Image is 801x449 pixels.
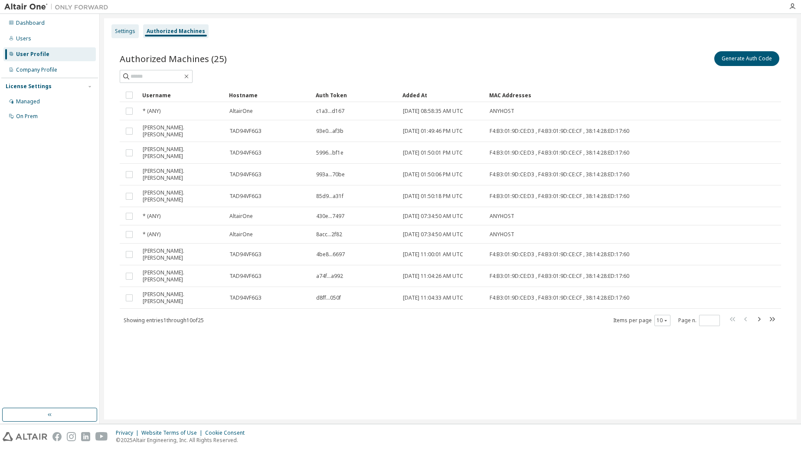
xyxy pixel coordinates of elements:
span: TAD94VF6G3 [229,171,262,178]
span: [PERSON_NAME].[PERSON_NAME] [143,291,222,305]
span: TAD94VF6G3 [229,273,262,280]
span: TAD94VF6G3 [229,128,262,135]
div: On Prem [16,113,38,120]
div: Added At [402,88,482,102]
span: ANYHOST [490,108,514,115]
span: * (ANY) [143,108,160,115]
span: * (ANY) [143,213,160,220]
span: F4:B3:01:9D:CE:D3 , F4:B3:01:9D:CE:CF , 38:14:28:ED:17:60 [490,273,629,280]
div: Username [142,88,222,102]
div: Settings [115,28,135,35]
span: [DATE] 01:50:06 PM UTC [403,171,463,178]
span: Showing entries 1 through 10 of 25 [124,317,204,324]
span: Page n. [678,315,720,326]
div: Website Terms of Use [141,429,205,436]
span: F4:B3:01:9D:CE:D3 , F4:B3:01:9D:CE:CF , 38:14:28:ED:17:60 [490,251,629,258]
span: F4:B3:01:9D:CE:D3 , F4:B3:01:9D:CE:CF , 38:14:28:ED:17:60 [490,149,629,156]
span: [DATE] 11:04:26 AM UTC [403,273,463,280]
span: AltairOne [229,231,253,238]
span: [DATE] 01:49:46 PM UTC [403,128,463,135]
span: [DATE] 08:58:35 AM UTC [403,108,463,115]
span: [PERSON_NAME].[PERSON_NAME] [143,248,222,261]
span: TAD94VF6G3 [229,193,262,200]
span: d8ff...050f [316,294,341,301]
span: [DATE] 01:50:18 PM UTC [403,193,463,200]
span: [DATE] 07:34:50 AM UTC [403,231,463,238]
span: TAD94VF6G3 [229,251,262,258]
div: Auth Token [316,88,396,102]
span: [PERSON_NAME].[PERSON_NAME] [143,168,222,182]
span: a74f...a992 [316,273,343,280]
div: MAC Addresses [489,88,690,102]
span: c1a3...d167 [316,108,344,115]
span: [DATE] 11:04:33 AM UTC [403,294,463,301]
span: [PERSON_NAME].[PERSON_NAME] [143,269,222,283]
span: [PERSON_NAME].[PERSON_NAME] [143,146,222,160]
div: Dashboard [16,20,45,26]
span: F4:B3:01:9D:CE:D3 , F4:B3:01:9D:CE:CF , 38:14:28:ED:17:60 [490,294,629,301]
span: F4:B3:01:9D:CE:D3 , F4:B3:01:9D:CE:CF , 38:14:28:ED:17:60 [490,128,629,135]
span: 993a...70be [316,171,345,178]
div: Cookie Consent [205,429,250,436]
span: [DATE] 11:00:01 AM UTC [403,251,463,258]
span: F4:B3:01:9D:CE:D3 , F4:B3:01:9D:CE:CF , 38:14:28:ED:17:60 [490,171,629,178]
span: [DATE] 07:34:50 AM UTC [403,213,463,220]
span: [PERSON_NAME].[PERSON_NAME] [143,189,222,203]
span: Items per page [613,315,670,326]
span: 5996...bf1e [316,149,343,156]
span: Authorized Machines (25) [120,53,227,65]
img: facebook.svg [52,432,62,441]
p: © 2025 Altair Engineering, Inc. All Rights Reserved. [116,436,250,444]
button: Generate Auth Code [714,51,779,66]
button: 10 [657,317,668,324]
span: * (ANY) [143,231,160,238]
img: instagram.svg [67,432,76,441]
div: Privacy [116,429,141,436]
span: TAD94VF6G3 [229,294,262,301]
div: Hostname [229,88,309,102]
div: Authorized Machines [147,28,205,35]
span: 430e...7497 [316,213,344,220]
div: Users [16,35,31,42]
img: Altair One [4,3,113,11]
span: 93e0...af3b [316,128,343,135]
span: TAD94VF6G3 [229,149,262,156]
span: ANYHOST [490,213,514,220]
div: User Profile [16,51,49,58]
span: [PERSON_NAME].[PERSON_NAME] [143,124,222,138]
img: youtube.svg [95,432,108,441]
div: Managed [16,98,40,105]
span: [DATE] 01:50:01 PM UTC [403,149,463,156]
span: F4:B3:01:9D:CE:D3 , F4:B3:01:9D:CE:CF , 38:14:28:ED:17:60 [490,193,629,200]
span: 8acc...2f82 [316,231,342,238]
div: Company Profile [16,66,57,73]
span: ANYHOST [490,231,514,238]
img: linkedin.svg [81,432,90,441]
div: License Settings [6,83,52,90]
img: altair_logo.svg [3,432,47,441]
span: 4be8...6697 [316,251,345,258]
span: AltairOne [229,108,253,115]
span: 85d9...a31f [316,193,343,200]
span: AltairOne [229,213,253,220]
